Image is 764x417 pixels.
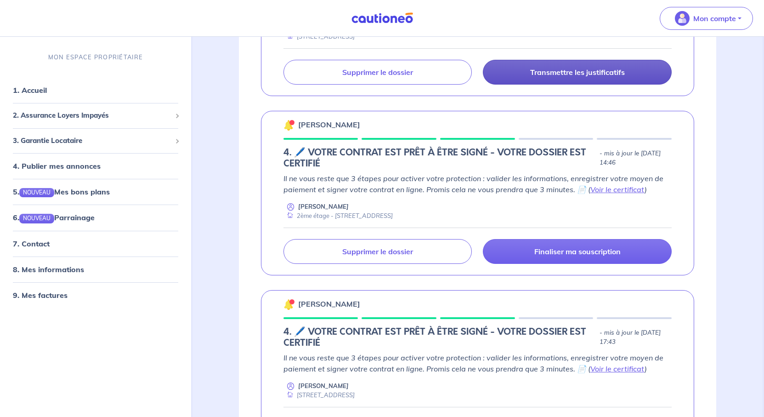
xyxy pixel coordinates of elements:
div: 8. Mes informations [4,260,187,278]
a: 6.NOUVEAUParrainage [13,213,95,222]
div: 1. Accueil [4,81,187,99]
div: 4. Publier mes annonces [4,157,187,175]
div: 7. Contact [4,234,187,252]
p: [PERSON_NAME] [298,298,360,309]
p: Supprimer le dossier [342,68,413,77]
p: - mis à jour le [DATE] 17:43 [600,328,672,347]
img: 🔔 [283,120,294,131]
a: Voir le certificat [590,364,645,373]
div: state: CONTRACT-INFO-IN-PROGRESS, Context: NEW,CHOOSE-CERTIFICATE,ALONE,LESSOR-DOCUMENTS [283,147,672,169]
a: Transmettre les justificatifs [483,60,672,85]
div: 2ème étage - [STREET_ADDRESS] [283,211,393,220]
div: state: CONTRACT-INFO-IN-PROGRESS, Context: LESS-THAN-20-DAYS,CHOOSE-CERTIFICATE,ALONE,LESSOR-DOCU... [283,326,672,348]
img: Cautioneo [348,12,417,24]
a: Supprimer le dossier [283,60,472,85]
p: Il ne vous reste que 3 étapes pour activer votre protection : valider les informations, enregistr... [283,352,672,374]
p: [PERSON_NAME] [298,119,360,130]
p: Il ne vous reste que 3 étapes pour activer votre protection : valider les informations, enregistr... [283,173,672,195]
div: [STREET_ADDRESS] [283,391,355,400]
span: 3. Garantie Locataire [13,135,171,146]
a: 9. Mes factures [13,290,68,299]
h5: 4. 🖊️ VOTRE CONTRAT EST PRÊT À ÊTRE SIGNÉ - VOTRE DOSSIER EST CERTIFIÉ [283,147,596,169]
div: 3. Garantie Locataire [4,131,187,149]
p: - mis à jour le [DATE] 14:46 [600,149,672,167]
a: Voir le certificat [590,185,645,194]
div: 5.NOUVEAUMes bons plans [4,183,187,201]
a: 4. Publier mes annonces [13,161,101,171]
h5: 4. 🖊️ VOTRE CONTRAT EST PRÊT À ÊTRE SIGNÉ - VOTRE DOSSIER EST CERTIFIÉ [283,326,596,348]
a: 5.NOUVEAUMes bons plans [13,187,110,196]
span: 2. Assurance Loyers Impayés [13,110,171,121]
p: Supprimer le dossier [342,247,413,256]
a: 1. Accueil [13,86,47,95]
div: 9. Mes factures [4,286,187,304]
p: Mon compte [693,13,736,24]
a: Finaliser ma souscription [483,239,672,264]
p: MON ESPACE PROPRIÉTAIRE [48,53,143,62]
a: 7. Contact [13,239,50,248]
a: 8. Mes informations [13,264,84,274]
p: [PERSON_NAME] [298,202,349,211]
div: 2. Assurance Loyers Impayés [4,107,187,125]
img: 🔔 [283,299,294,310]
a: Supprimer le dossier [283,239,472,264]
p: [PERSON_NAME] [298,382,349,390]
button: illu_account_valid_menu.svgMon compte [660,7,753,30]
div: 6.NOUVEAUParrainage [4,208,187,227]
p: Transmettre les justificatifs [530,68,625,77]
img: illu_account_valid_menu.svg [675,11,690,26]
p: Finaliser ma souscription [534,247,621,256]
